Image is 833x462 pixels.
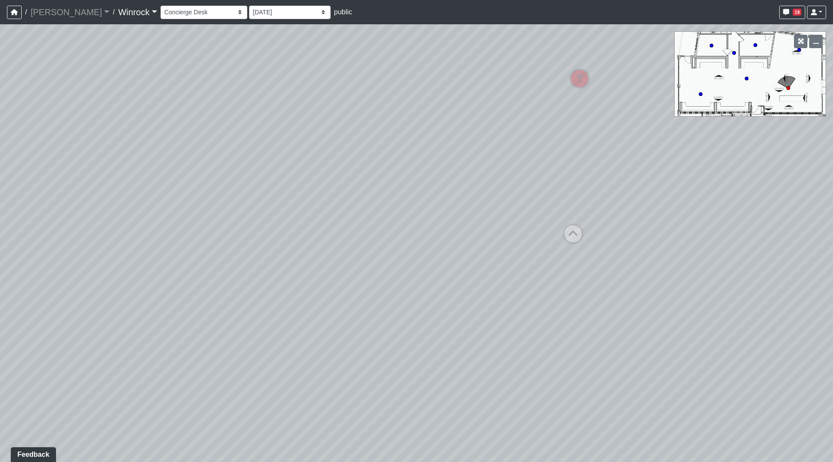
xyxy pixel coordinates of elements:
span: 19 [793,9,801,16]
iframe: Ybug feedback widget [7,445,58,462]
button: 19 [779,6,805,19]
span: public [334,8,352,16]
span: / [22,3,30,21]
span: / [109,3,118,21]
a: [PERSON_NAME] [30,3,109,21]
a: Winrock [118,3,157,21]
